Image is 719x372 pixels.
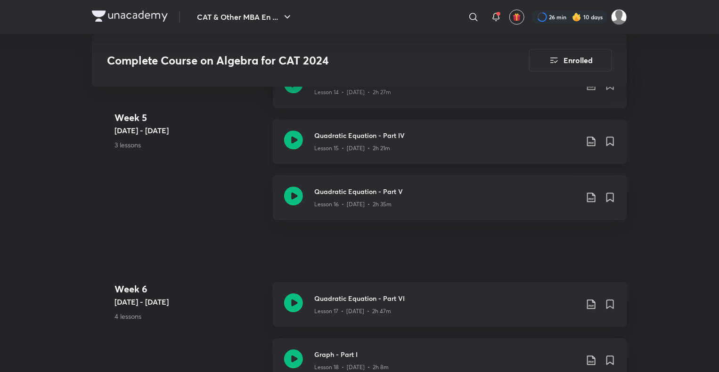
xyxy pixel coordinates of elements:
h3: Quadratic Equation - Part VI [314,293,578,303]
h3: Quadratic Equation - Part IV [314,130,578,140]
img: streak [572,12,581,22]
h4: Week 6 [114,282,265,296]
h3: Quadratic Equation - Part V [314,186,578,196]
h5: [DATE] - [DATE] [114,125,265,136]
img: avatar [513,13,521,21]
p: Lesson 17 • [DATE] • 2h 47m [314,307,391,315]
img: Company Logo [92,10,168,22]
h5: [DATE] - [DATE] [114,296,265,307]
a: Quadratic Equation - Part VILesson 17 • [DATE] • 2h 47m [273,282,627,338]
button: CAT & Other MBA En ... [191,8,299,26]
a: Quadratic Equation - Part VLesson 16 • [DATE] • 2h 35m [273,175,627,231]
p: 4 lessons [114,311,265,321]
a: Company Logo [92,10,168,24]
p: Lesson 16 • [DATE] • 2h 35m [314,200,392,209]
h3: Graph - Part I [314,349,578,359]
p: Lesson 14 • [DATE] • 2h 27m [314,88,391,97]
h4: Week 5 [114,111,265,125]
p: Lesson 15 • [DATE] • 2h 21m [314,144,390,153]
h3: Complete Course on Algebra for CAT 2024 [107,54,476,67]
a: Modulus Session 4Lesson 14 • [DATE] • 2h 27m [273,63,627,119]
a: Quadratic Equation - Part IVLesson 15 • [DATE] • 2h 21m [273,119,627,175]
p: Lesson 18 • [DATE] • 2h 8m [314,363,389,372]
button: avatar [509,9,524,24]
img: Aparna Dubey [611,9,627,25]
button: Enrolled [529,49,612,72]
p: 3 lessons [114,140,265,150]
